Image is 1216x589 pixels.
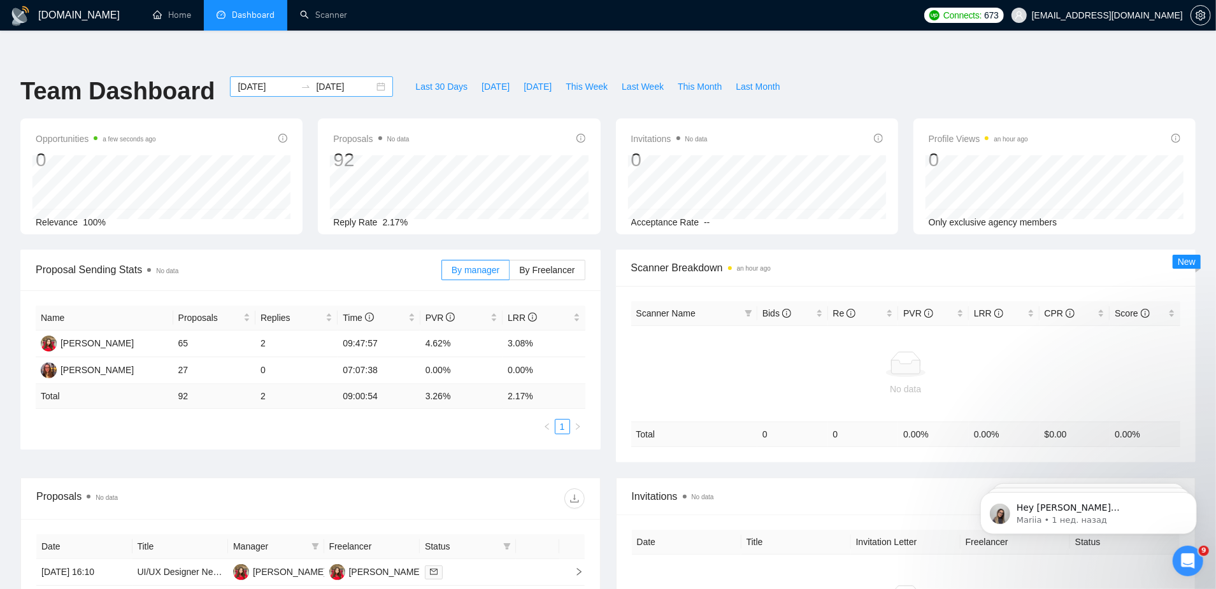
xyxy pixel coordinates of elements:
span: right [564,567,583,576]
span: Last Month [736,80,780,94]
time: a few seconds ago [103,136,155,143]
span: filter [503,543,511,550]
span: By Freelancer [519,265,575,275]
td: 0 [828,422,899,446]
span: 2.17% [383,217,408,227]
button: download [564,488,585,509]
th: Freelancer [961,530,1070,555]
li: Previous Page [540,419,555,434]
span: right [574,423,582,430]
td: 2 [255,330,338,357]
time: an hour ago [994,136,1027,143]
td: 0 [757,422,828,446]
span: No data [685,136,708,143]
button: Last Month [729,76,787,97]
div: [PERSON_NAME] [61,363,134,377]
th: Name [36,306,173,330]
button: Last 30 Days [408,76,475,97]
span: 9 [1199,546,1209,556]
td: [DATE] 16:10 [36,559,132,586]
span: No data [692,493,714,500]
span: to [301,82,311,92]
span: -- [704,217,710,227]
span: CPR [1045,308,1075,318]
li: Next Page [570,419,585,434]
img: logo [10,6,31,26]
span: Bids [762,308,791,318]
td: 92 [173,384,255,409]
button: [DATE] [475,76,517,97]
button: This Month [671,76,729,97]
span: 100% [83,217,106,227]
td: 0.00% [503,357,585,384]
th: Title [741,530,851,555]
span: info-circle [924,309,933,318]
th: Title [132,534,229,559]
span: setting [1191,10,1210,20]
span: Last Week [622,80,664,94]
span: left [543,423,551,430]
span: swap-right [301,82,311,92]
td: 2.17 % [503,384,585,409]
div: No data [636,382,1176,396]
td: 09:47:57 [338,330,420,357]
span: mail [430,568,438,576]
td: 09:00:54 [338,384,420,409]
span: 673 [984,8,998,22]
span: Scanner Breakdown [631,260,1181,276]
img: O [233,564,249,580]
a: searchScanner [300,10,347,20]
iframe: Intercom notifications сообщение [961,465,1216,555]
span: filter [501,537,513,556]
button: [DATE] [517,76,559,97]
span: Proposals [178,311,241,325]
span: Connects: [943,8,982,22]
span: filter [745,309,752,317]
th: Freelancer [324,534,420,559]
th: Date [36,534,132,559]
span: Replies [261,311,323,325]
span: Scanner Name [636,308,696,318]
time: an hour ago [737,265,771,272]
span: This Week [566,80,608,94]
span: info-circle [874,134,883,143]
div: 0 [36,148,156,172]
td: Total [631,422,757,446]
span: info-circle [576,134,585,143]
span: Only exclusive agency members [929,217,1057,227]
div: [PERSON_NAME] [253,565,326,579]
span: Invitations [631,131,708,146]
div: 92 [333,148,409,172]
th: Invitation Letter [851,530,961,555]
span: dashboard [217,10,225,19]
button: This Week [559,76,615,97]
img: upwork-logo.png [929,10,940,20]
span: info-circle [446,313,455,322]
span: Relevance [36,217,78,227]
span: info-circle [1141,309,1150,318]
h1: Team Dashboard [20,76,215,106]
span: filter [309,537,322,556]
button: Last Week [615,76,671,97]
td: 0.00 % [898,422,969,446]
span: [DATE] [482,80,510,94]
span: Score [1115,308,1149,318]
span: Dashboard [232,10,275,20]
td: 0.00 % [1110,422,1180,446]
span: info-circle [1171,134,1180,143]
input: End date [316,80,374,94]
span: Acceptance Rate [631,217,699,227]
td: 2 [255,384,338,409]
button: left [540,419,555,434]
span: Time [343,313,373,323]
span: info-circle [782,309,791,318]
span: Last 30 Days [415,80,468,94]
td: Total [36,384,173,409]
img: O [41,336,57,351]
td: UI/UX Designer Needed for Application Development [132,559,229,586]
td: 27 [173,357,255,384]
span: info-circle [278,134,287,143]
span: LRR [974,308,1003,318]
span: info-circle [1066,309,1075,318]
a: setting [1191,10,1211,20]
